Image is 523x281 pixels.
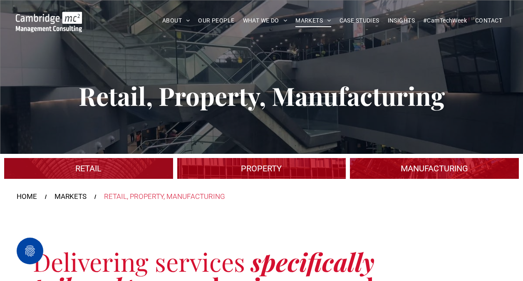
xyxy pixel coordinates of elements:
[158,14,194,27] a: ABOUT
[16,12,82,32] img: Cambridge MC Logo, digital transformation
[33,245,245,278] span: Delivering services
[4,158,173,179] a: A large mall with arched glass roof
[16,13,82,22] a: Your Business Transformed | Cambridge Management Consulting
[419,14,471,27] a: #CamTechWeek
[17,191,506,202] nav: Breadcrumbs
[471,14,506,27] a: CONTACT
[239,14,292,27] a: WHAT WE DO
[335,14,384,27] a: CASE STUDIES
[17,191,37,202] a: HOME
[384,14,419,27] a: INSIGHTS
[194,14,238,27] a: OUR PEOPLE
[104,191,225,202] div: RETAIL, PROPERTY, MANUFACTURING
[79,79,445,112] span: Retail, Property, Manufacturing
[55,191,87,202] a: MARKETS
[291,14,335,27] a: MARKETS
[177,158,346,179] a: A crowd in silhouette at sunset, on a rise or lookout point
[350,158,519,179] a: An industrial plant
